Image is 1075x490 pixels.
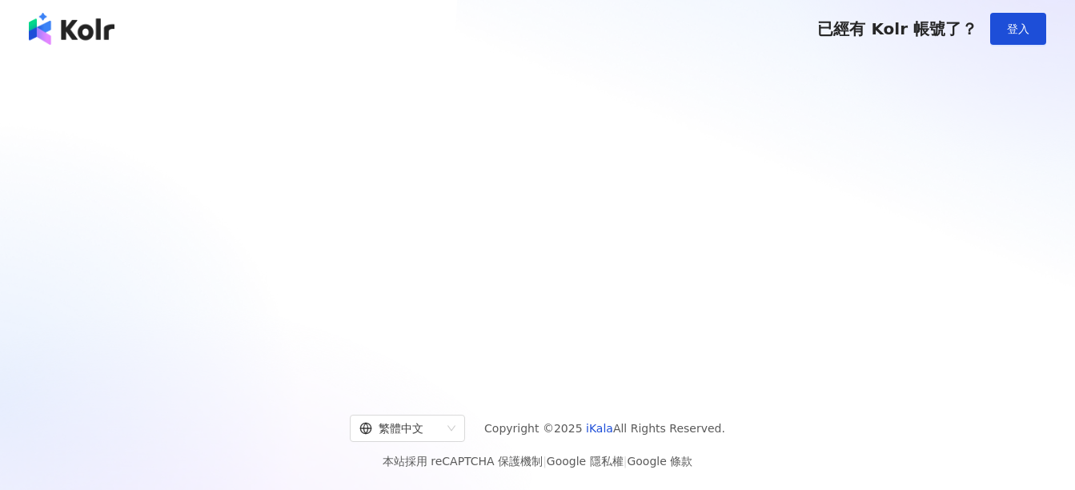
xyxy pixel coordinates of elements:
[484,419,725,438] span: Copyright © 2025 All Rights Reserved.
[383,452,692,471] span: 本站採用 reCAPTCHA 保護機制
[817,19,977,38] span: 已經有 Kolr 帳號了？
[586,422,613,435] a: iKala
[359,416,441,441] div: 繁體中文
[624,455,628,468] span: |
[29,13,114,45] img: logo
[543,455,547,468] span: |
[990,13,1046,45] button: 登入
[1007,22,1029,35] span: 登入
[627,455,692,468] a: Google 條款
[547,455,624,468] a: Google 隱私權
